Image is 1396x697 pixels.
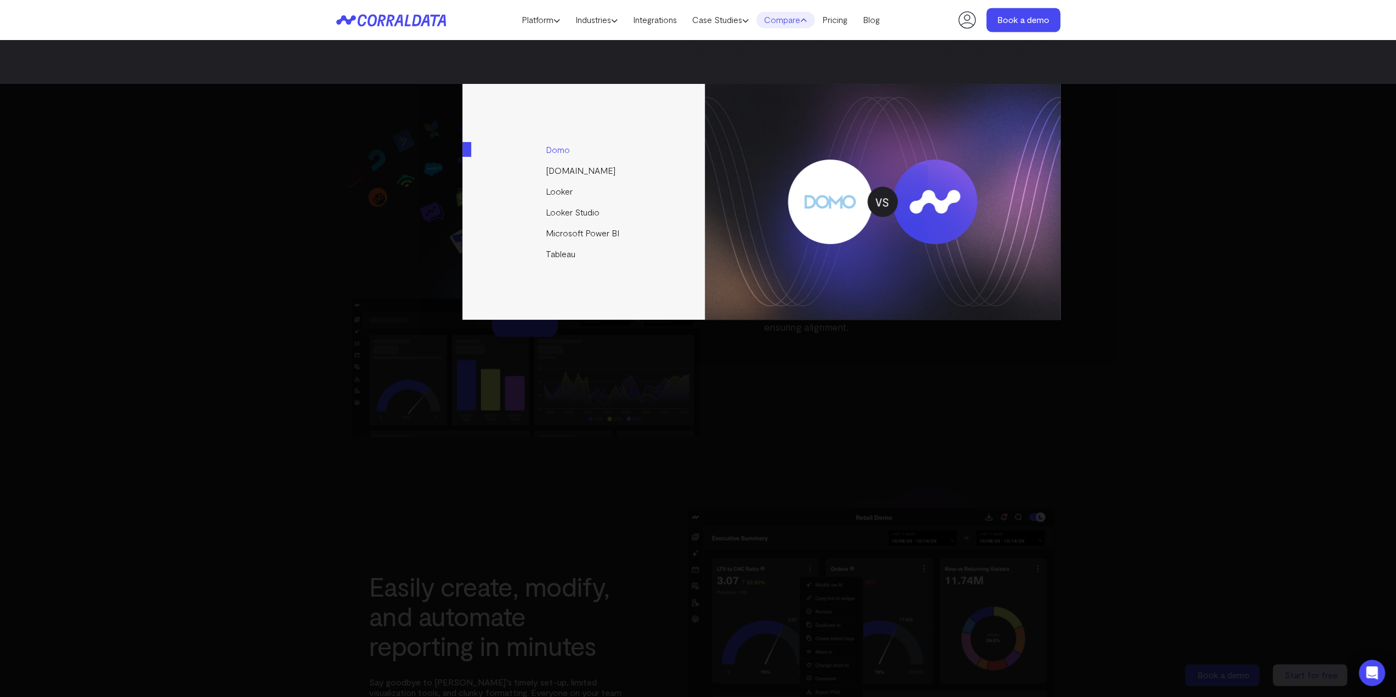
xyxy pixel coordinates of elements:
[815,12,855,28] a: Pricing
[514,12,568,28] a: Platform
[1359,660,1385,686] div: Open Intercom Messenger
[855,12,888,28] a: Blog
[625,12,685,28] a: Integrations
[568,12,625,28] a: Industries
[685,12,756,28] a: Case Studies
[756,12,815,28] a: Compare
[462,160,707,181] a: [DOMAIN_NAME]
[462,243,707,264] a: Tableau
[462,181,707,202] a: Looker
[462,202,707,223] a: Looker Studio
[462,223,707,243] a: Microsoft Power BI
[462,139,707,160] a: Domo
[986,8,1060,32] a: Book a demo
